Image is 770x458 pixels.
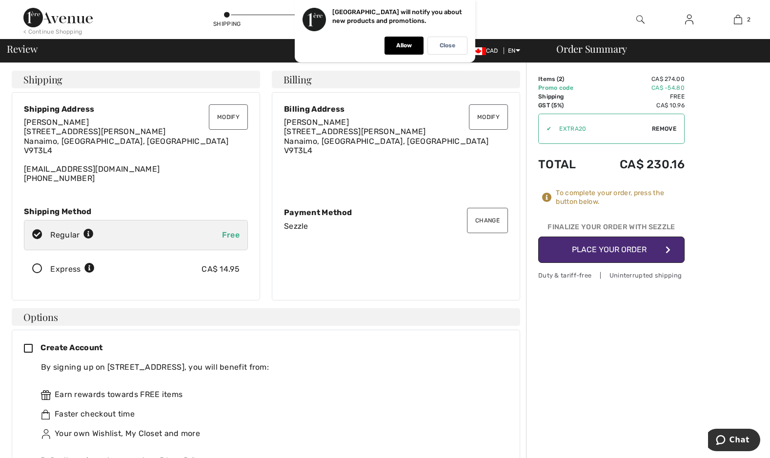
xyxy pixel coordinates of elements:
td: Promo code [538,83,592,92]
p: Close [440,42,455,49]
div: Shipping [212,20,242,28]
div: Regular [50,229,94,241]
div: Shipping Method [24,207,248,216]
div: By signing up on [STREET_ADDRESS], you will benefit from: [41,361,500,373]
td: CA$ 274.00 [592,75,685,83]
div: Express [50,263,95,275]
div: Billing Address [284,104,508,114]
span: [STREET_ADDRESS][PERSON_NAME] Nanaimo, [GEOGRAPHIC_DATA], [GEOGRAPHIC_DATA] V9T3L4 [24,127,229,155]
img: search the website [636,14,645,25]
td: Free [592,92,685,101]
td: Total [538,148,592,181]
span: Shipping [23,75,62,84]
div: Your own Wishlist, My Closet and more [41,428,500,439]
span: [PERSON_NAME] [284,118,349,127]
div: < Continue Shopping [23,27,82,36]
div: Finalize Your Order with Sezzle [538,222,685,237]
img: My Info [685,14,693,25]
span: Create Account [41,343,102,352]
div: Sezzle [284,221,508,231]
td: Shipping [538,92,592,101]
input: Promo code [551,114,652,143]
td: Items ( ) [538,75,592,83]
iframe: Opens a widget where you can chat to one of our agents [708,429,760,453]
span: [PERSON_NAME] [24,118,89,127]
button: Modify [209,104,248,130]
h4: Options [12,308,520,326]
span: 2 [559,76,562,82]
div: [EMAIL_ADDRESS][DOMAIN_NAME] [PHONE_NUMBER] [24,118,248,183]
div: Order Summary [545,44,764,54]
td: GST (5%) [538,101,592,110]
span: Remove [652,124,676,133]
img: ownWishlist.svg [41,429,51,439]
td: CA$ 230.16 [592,148,685,181]
img: 1ère Avenue [23,8,93,27]
div: Faster checkout time [41,408,500,420]
span: 2 [747,15,750,24]
span: Free [222,230,240,239]
span: [STREET_ADDRESS][PERSON_NAME] Nanaimo, [GEOGRAPHIC_DATA], [GEOGRAPHIC_DATA] V9T3L4 [284,127,489,155]
div: To complete your order, press the button below. [556,189,685,206]
div: Payment Method [284,208,508,217]
a: 2 [714,14,762,25]
td: CA$ 10.96 [592,101,685,110]
span: Billing [284,75,311,84]
span: EN [508,47,520,54]
button: Place Your Order [538,237,685,263]
img: rewards.svg [41,390,51,400]
span: CAD [470,47,502,54]
button: Modify [469,104,508,130]
img: Canadian Dollar [470,47,486,55]
a: Sign In [677,14,701,26]
img: My Bag [734,14,742,25]
div: Earn rewards towards FREE items [41,389,500,400]
img: faster.svg [41,410,51,419]
p: Allow [396,42,412,49]
div: Duty & tariff-free | Uninterrupted shipping [538,271,685,280]
div: Payment [294,20,324,28]
p: [GEOGRAPHIC_DATA] will notify you about new products and promotions. [332,8,462,24]
span: Review [7,44,38,54]
td: CA$ -54.80 [592,83,685,92]
div: Shipping Address [24,104,248,114]
div: CA$ 14.95 [202,263,240,275]
div: ✔ [539,124,551,133]
button: Change [467,208,508,233]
